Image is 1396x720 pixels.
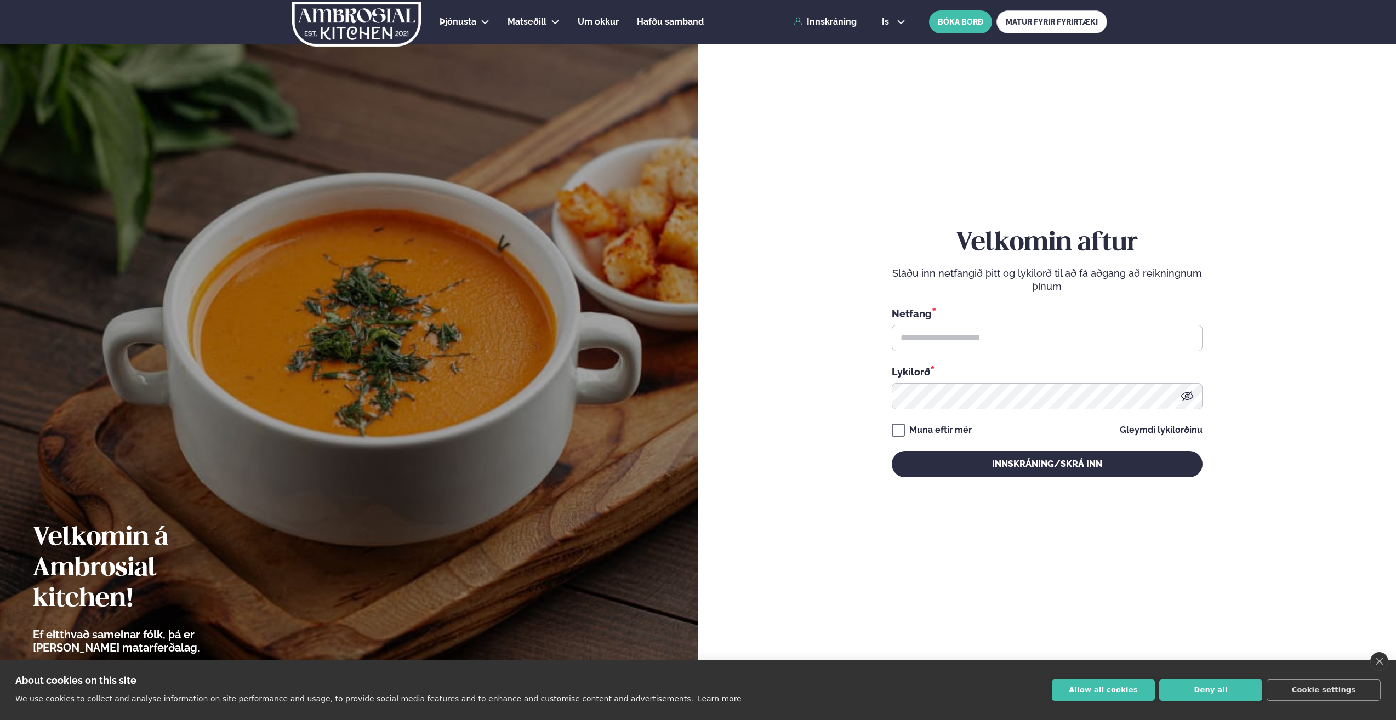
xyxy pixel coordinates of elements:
h2: Velkomin aftur [892,228,1203,259]
h2: Velkomin á Ambrosial kitchen! [33,523,260,615]
span: Um okkur [578,16,619,27]
a: Learn more [698,694,742,703]
span: is [882,18,892,26]
button: Innskráning/Skrá inn [892,451,1203,477]
button: Cookie settings [1267,679,1381,701]
a: Matseðill [508,15,546,28]
a: Um okkur [578,15,619,28]
span: Þjónusta [440,16,476,27]
button: Allow all cookies [1052,679,1155,701]
span: Matseðill [508,16,546,27]
div: Lykilorð [892,364,1203,379]
button: BÓKA BORÐ [929,10,992,33]
div: Netfang [892,306,1203,321]
img: logo [291,2,422,47]
p: We use cookies to collect and analyse information on site performance and usage, to provide socia... [15,694,693,703]
a: MATUR FYRIR FYRIRTÆKI [996,10,1107,33]
a: Innskráning [794,17,857,27]
p: Ef eitthvað sameinar fólk, þá er [PERSON_NAME] matarferðalag. [33,628,260,654]
strong: About cookies on this site [15,675,136,686]
a: close [1370,652,1388,671]
a: Hafðu samband [637,15,704,28]
button: is [873,18,914,26]
button: Deny all [1159,679,1262,701]
a: Þjónusta [440,15,476,28]
p: Sláðu inn netfangið þitt og lykilorð til að fá aðgang að reikningnum þínum [892,267,1203,293]
span: Hafðu samband [637,16,704,27]
a: Gleymdi lykilorðinu [1120,426,1203,435]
